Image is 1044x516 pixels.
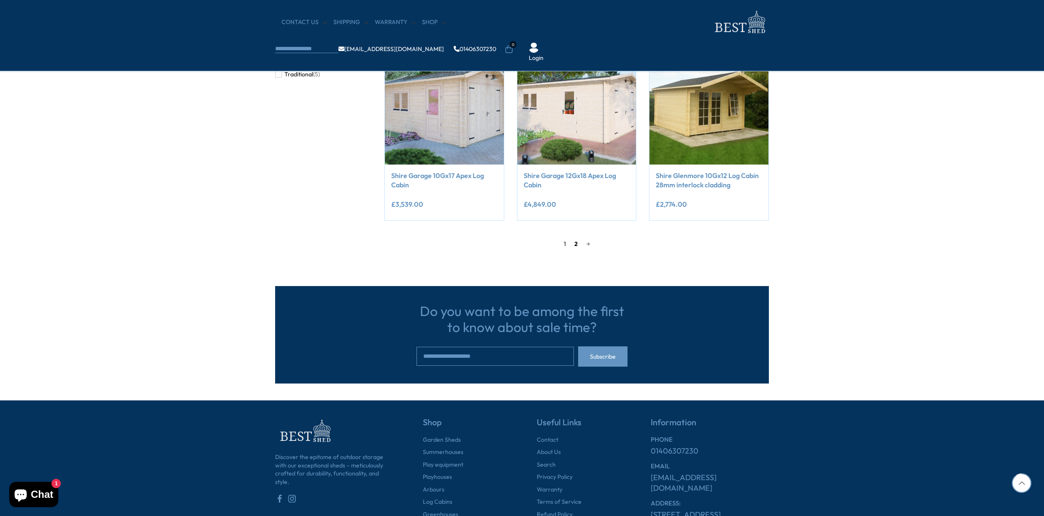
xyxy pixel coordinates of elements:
[537,498,582,506] a: Terms of Service
[423,486,444,494] a: Arbours
[423,473,452,481] a: Playhouses
[651,500,769,507] h6: ADDRESS:
[578,346,627,367] button: Subscribe
[537,461,556,469] a: Search
[537,486,563,494] a: Warranty
[391,201,423,208] ins: £3,539.00
[537,436,558,444] a: Contact
[333,18,368,27] a: Shipping
[590,354,616,359] span: Subscribe
[651,436,769,443] h6: PHONE
[509,41,517,48] span: 0
[649,46,768,165] img: Shire Glenmore 10Gx12 Log Cabin 28mm interlock cladding - Best Shed
[524,171,630,190] a: Shire Garage 12Gx18 Apex Log Cabin
[537,448,561,457] a: About Us
[537,417,621,436] h5: Useful Links
[560,238,570,250] span: 1
[284,71,313,78] span: Traditional
[417,303,627,335] h3: Do you want to be among the first to know about sale time?
[423,498,452,506] a: Log Cabins
[651,472,769,493] a: [EMAIL_ADDRESS][DOMAIN_NAME]
[570,238,582,250] a: 2
[529,54,544,62] a: Login
[275,453,393,494] p: Discover the epitome of outdoor storage with our exceptional sheds – meticulously crafted for dur...
[385,46,504,165] img: Shire Garage 10Gx17 Apex Log Cabin - Best Shed
[423,417,507,436] h5: Shop
[517,46,636,165] img: Shire Garage 12Gx18 Apex Log Cabin - Best Shed
[656,201,687,208] ins: £2,774.00
[275,417,334,445] img: footer-logo
[524,201,556,208] ins: £4,849.00
[582,238,594,250] a: →
[454,46,496,52] a: 01406307230
[651,462,769,470] h6: EMAIL
[529,43,539,53] img: User Icon
[710,8,769,36] img: logo
[391,171,498,190] a: Shire Garage 10Gx17 Apex Log Cabin
[275,68,320,81] button: Traditional
[537,473,573,481] a: Privacy Policy
[651,446,698,456] a: 01406307230
[338,46,444,52] a: [EMAIL_ADDRESS][DOMAIN_NAME]
[422,18,446,27] a: Shop
[7,482,61,509] inbox-online-store-chat: Shopify online store chat
[505,45,513,54] a: 0
[375,18,416,27] a: Warranty
[423,448,463,457] a: Summerhouses
[423,436,461,444] a: Garden Sheds
[651,417,769,436] h5: Information
[313,71,320,78] span: (5)
[423,461,463,469] a: Play equipment
[656,171,762,190] a: Shire Glenmore 10Gx12 Log Cabin 28mm interlock cladding
[281,18,327,27] a: CONTACT US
